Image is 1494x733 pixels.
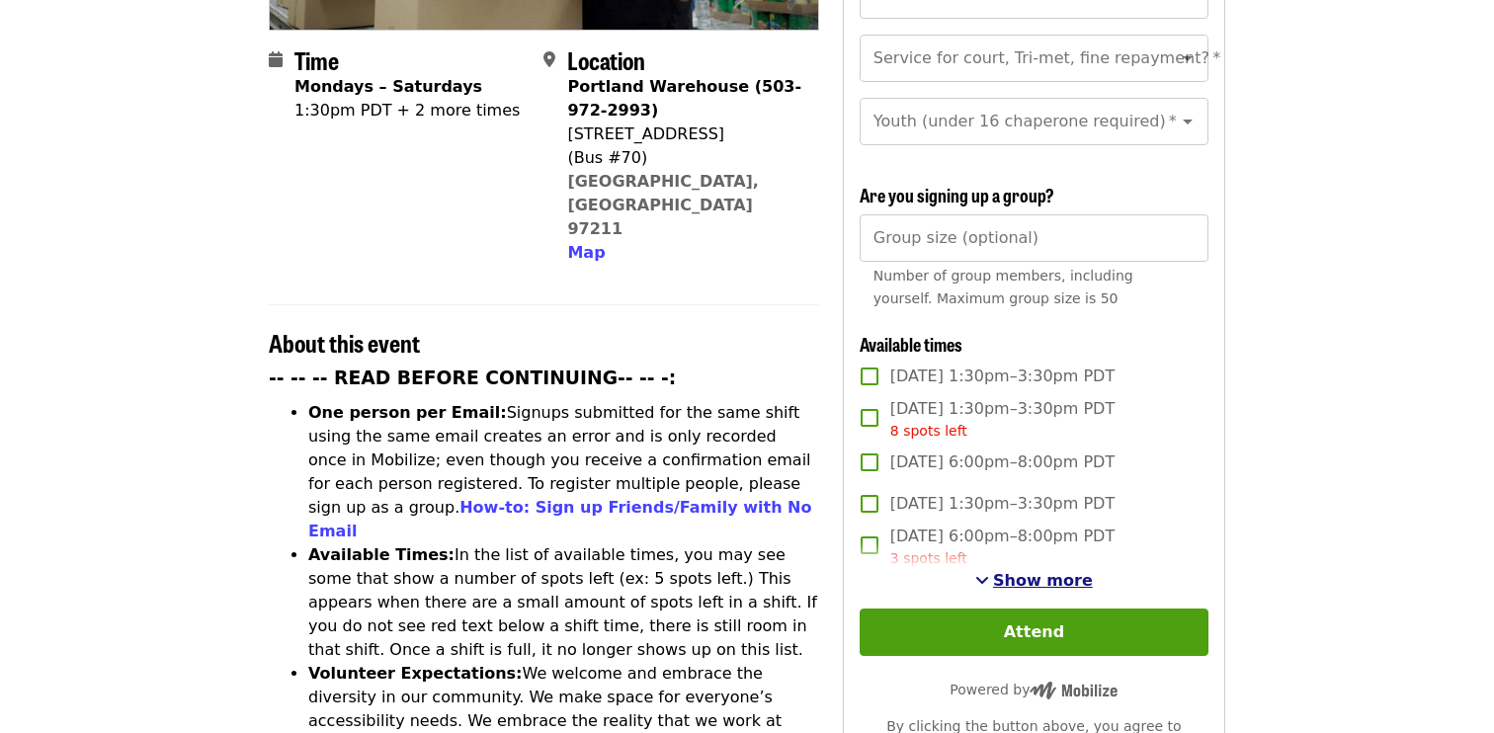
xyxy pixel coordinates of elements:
[308,543,819,662] li: In the list of available times, you may see some that show a number of spots left (ex: 5 spots le...
[1174,108,1202,135] button: Open
[567,42,645,77] span: Location
[567,77,801,120] strong: Portland Warehouse (503-972-2993)
[308,498,812,540] a: How-to: Sign up Friends/Family with No Email
[567,243,605,262] span: Map
[543,50,555,69] i: map-marker-alt icon
[975,569,1093,593] button: See more timeslots
[308,403,507,422] strong: One person per Email:
[860,214,1208,262] input: [object Object]
[308,545,455,564] strong: Available Times:
[890,397,1115,442] span: [DATE] 1:30pm–3:30pm PDT
[308,401,819,543] li: Signups submitted for the same shift using the same email creates an error and is only recorded o...
[860,182,1054,207] span: Are you signing up a group?
[567,146,802,170] div: (Bus #70)
[269,50,283,69] i: calendar icon
[567,172,759,238] a: [GEOGRAPHIC_DATA], [GEOGRAPHIC_DATA] 97211
[890,450,1115,474] span: [DATE] 6:00pm–8:00pm PDT
[567,241,605,265] button: Map
[860,609,1208,656] button: Attend
[890,492,1115,516] span: [DATE] 1:30pm–3:30pm PDT
[1174,44,1202,72] button: Open
[269,325,420,360] span: About this event
[890,423,967,439] span: 8 spots left
[294,99,520,122] div: 1:30pm PDT + 2 more times
[294,42,339,77] span: Time
[567,122,802,146] div: [STREET_ADDRESS]
[294,77,482,96] strong: Mondays – Saturdays
[308,664,523,683] strong: Volunteer Expectations:
[1030,682,1118,699] img: Powered by Mobilize
[269,367,676,388] strong: -- -- -- READ BEFORE CONTINUING-- -- -:
[950,682,1118,697] span: Powered by
[860,331,962,357] span: Available times
[993,571,1093,590] span: Show more
[890,365,1115,388] span: [DATE] 1:30pm–3:30pm PDT
[890,550,967,566] span: 3 spots left
[873,268,1133,306] span: Number of group members, including yourself. Maximum group size is 50
[890,525,1115,569] span: [DATE] 6:00pm–8:00pm PDT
